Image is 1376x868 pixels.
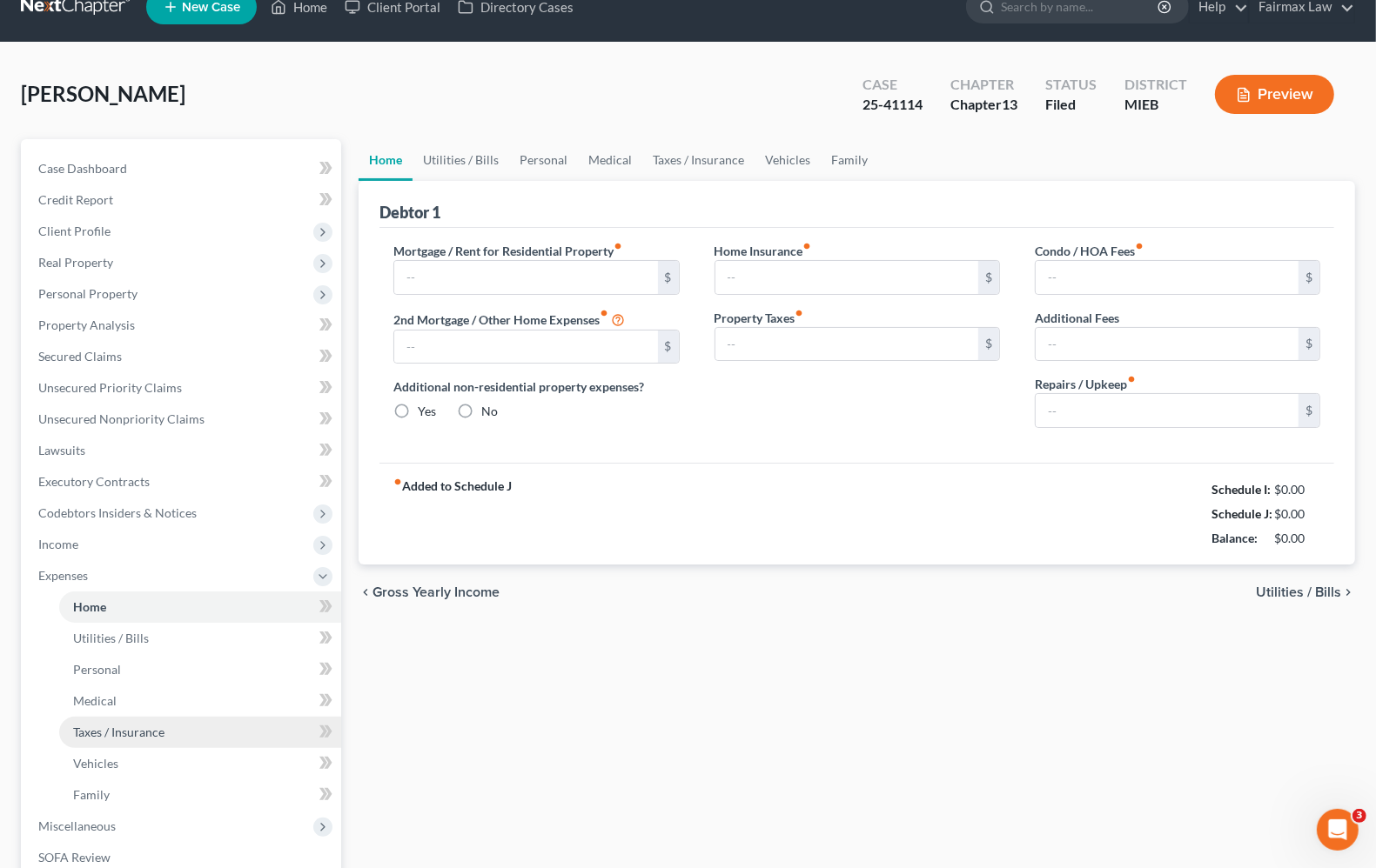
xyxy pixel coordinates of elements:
a: Vehicles [59,748,341,779]
span: Medical [73,693,117,708]
span: Codebtors Insiders & Notices [38,505,197,520]
span: Unsecured Nonpriority Claims [38,411,205,426]
span: Expenses [38,568,88,583]
span: Family [73,787,110,802]
a: Credit Report [24,184,341,216]
span: New Case [182,1,240,14]
div: $0.00 [1275,481,1321,498]
strong: Balance: [1212,531,1258,545]
span: [PERSON_NAME] [21,81,185,106]
label: Repairs / Upkeep [1035,375,1136,393]
i: fiber_manual_record [393,477,402,486]
div: District [1124,75,1187,95]
i: chevron_left [359,585,373,599]
span: SOFA Review [38,850,111,865]
input: -- [1036,394,1299,427]
a: Lawsuits [24,435,341,466]
div: Filed [1045,95,1097,115]
button: Utilities / Bills chevron_right [1256,585,1355,599]
span: Vehicles [73,756,118,771]
div: $0.00 [1275,505,1321,523]
span: Personal [73,662,121,677]
a: Personal [509,139,578,181]
a: Secured Claims [24,341,341,372]
span: Property Analysis [38,317,135,332]
i: fiber_manual_record [1127,375,1136,384]
strong: Schedule J: [1212,506,1272,521]
div: $ [1299,261,1319,294]
label: Home Insurance [715,242,812,260]
span: 3 [1353,809,1366,823]
i: fiber_manual_record [803,242,812,250]
a: Medical [59,685,341,717]
i: fiber_manual_record [1135,242,1144,250]
a: Taxes / Insurance [642,139,755,181]
a: Unsecured Priority Claims [24,372,341,404]
input: -- [1036,328,1299,361]
div: Status [1045,75,1097,95]
span: Utilities / Bills [73,631,149,645]
label: Property Taxes [715,309,804,327]
a: Family [59,779,341,811]
label: 2nd Mortgage / Other Home Expenses [393,309,625,330]
span: Client Profile [38,224,111,238]
div: $ [658,261,679,294]
span: Taxes / Insurance [73,724,164,739]
div: MIEB [1124,95,1187,115]
span: Home [73,599,106,614]
a: Family [821,139,878,181]
input: -- [1036,261,1299,294]
span: Miscellaneous [38,818,116,833]
a: Utilities / Bills [413,139,509,181]
a: Utilities / Bills [59,623,341,654]
div: $ [1299,394,1319,427]
div: Chapter [950,75,1017,95]
span: Secured Claims [38,349,122,364]
input: -- [394,261,657,294]
a: Vehicles [755,139,821,181]
a: Unsecured Nonpriority Claims [24,404,341,435]
span: Executory Contracts [38,474,150,489]
strong: Schedule I: [1212,482,1271,497]
span: Unsecured Priority Claims [38,380,182,395]
span: Real Property [38,255,113,270]
div: $ [1299,328,1319,361]
input: -- [715,328,978,361]
a: Case Dashboard [24,153,341,184]
label: Mortgage / Rent for Residential Property [393,242,622,260]
span: Lawsuits [38,443,85,457]
div: $ [658,331,679,364]
i: chevron_right [1341,585,1355,599]
i: fiber_manual_record [600,309,608,317]
strong: Added to Schedule J [393,477,512,551]
iframe: Intercom live chat [1317,809,1359,851]
i: fiber_manual_record [614,242,622,250]
a: Personal [59,654,341,685]
span: Personal Property [38,286,138,301]
label: Additional Fees [1035,309,1119,327]
a: Medical [578,139,642,181]
a: Taxes / Insurance [59,717,341,748]
input: -- [715,261,978,294]
div: 25-41114 [863,95,923,115]
span: Gross Yearly Income [373,585,500,599]
a: Property Analysis [24,310,341,341]
span: Credit Report [38,192,113,207]
div: Debtor 1 [379,202,440,223]
label: Additional non-residential property expenses? [393,377,679,396]
span: 13 [1002,96,1017,112]
label: Yes [418,403,436,420]
button: Preview [1215,75,1334,114]
div: $0.00 [1275,530,1321,547]
i: fiber_manual_record [795,309,804,317]
label: Condo / HOA Fees [1035,242,1144,260]
span: Case Dashboard [38,161,127,176]
label: No [481,403,498,420]
a: Home [59,591,341,623]
span: Income [38,537,78,551]
div: $ [978,261,999,294]
div: $ [978,328,999,361]
a: Executory Contracts [24,466,341,497]
div: Case [863,75,923,95]
input: -- [394,331,657,364]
